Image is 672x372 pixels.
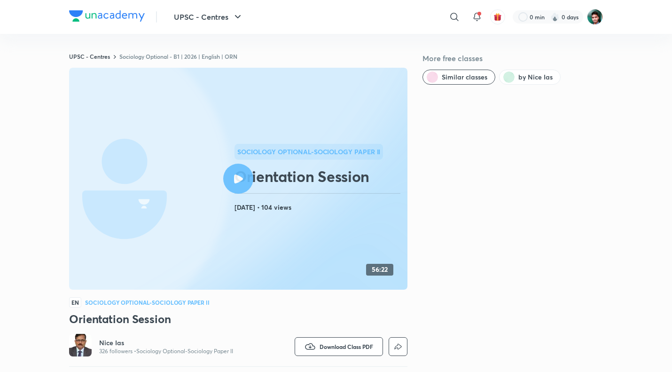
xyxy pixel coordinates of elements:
[550,12,560,22] img: streak
[69,311,407,326] h3: Orientation Session
[85,300,210,305] h4: Sociology Optional-Sociology Paper II
[518,72,553,82] span: by Nice Ias
[119,53,237,60] a: Sociology Optional - B1 | 2026 | English | ORN
[69,297,81,308] span: EN
[99,348,233,355] p: 326 followers • Sociology Optional-Sociology Paper II
[234,201,404,214] h4: [DATE] • 104 views
[295,337,383,356] button: Download Class PDF
[69,10,145,22] img: Company Logo
[490,9,505,24] button: avatar
[69,10,145,24] a: Company Logo
[499,70,561,85] button: by Nice Ias
[422,70,495,85] button: Similar classes
[69,334,92,359] a: Avatar
[69,53,110,60] a: UPSC - Centres
[234,167,404,186] h2: Orientation Session
[587,9,603,25] img: Avinash Gupta
[422,53,603,64] h5: More free classes
[442,72,487,82] span: Similar classes
[99,338,233,348] a: Nice Ias
[168,8,249,26] button: UPSC - Centres
[493,13,502,21] img: avatar
[372,266,388,274] h4: 56:22
[69,334,92,356] img: Avatar
[320,343,373,350] span: Download Class PDF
